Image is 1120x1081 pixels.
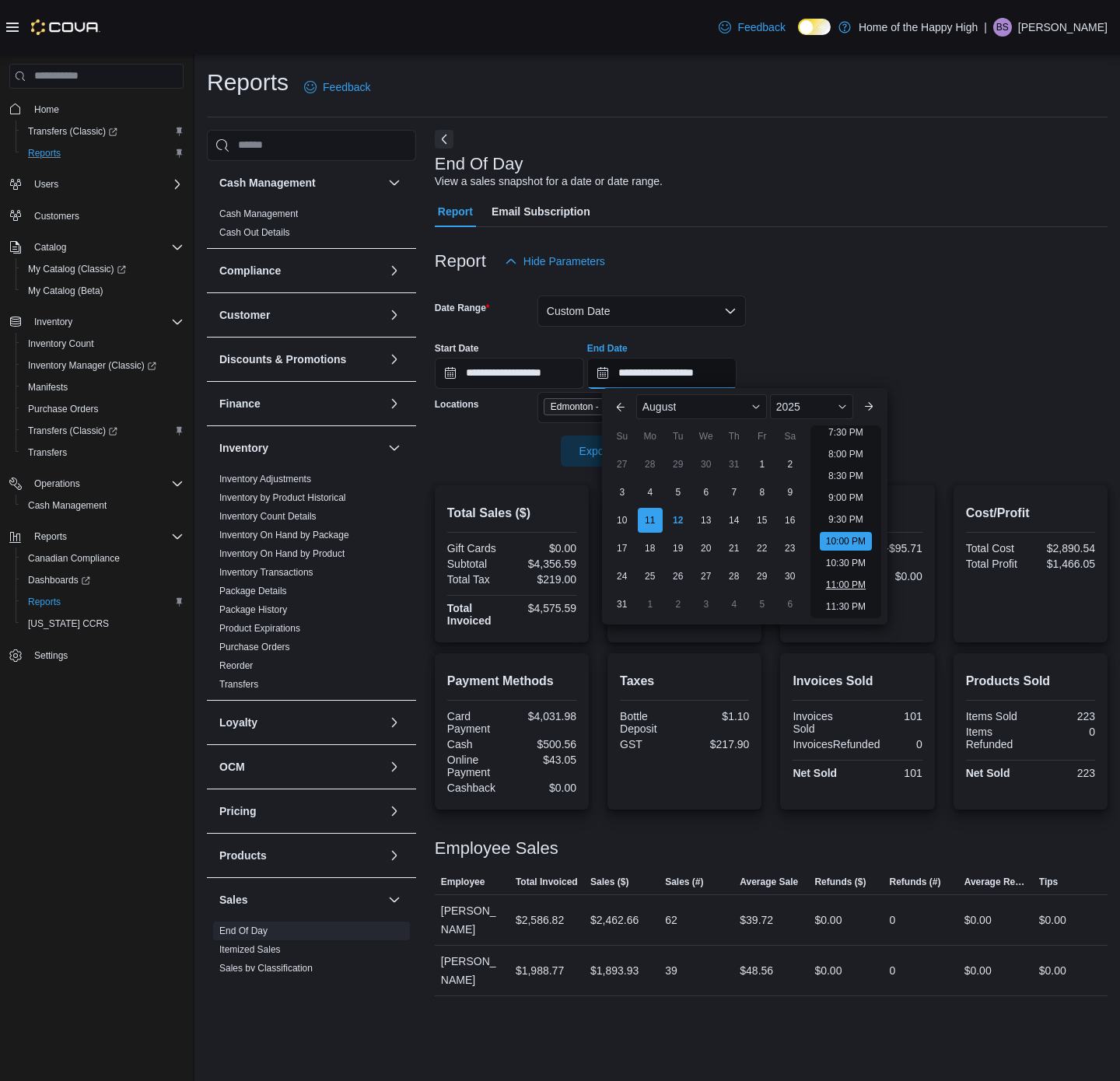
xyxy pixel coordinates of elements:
div: day-29 [666,452,691,477]
a: Inventory Manager (Classic) [22,356,163,375]
a: Inventory Count [22,334,100,353]
a: My Catalog (Classic) [16,258,190,280]
div: $4,356.59 [515,558,576,570]
span: Purchase Orders [28,403,99,415]
h3: Inventory [219,440,268,456]
button: Loyalty [385,713,404,732]
button: Home [3,98,190,121]
div: Button. Open the year selector. 2025 is currently selected. [770,394,853,419]
label: End Date [587,342,628,355]
button: Reports [28,527,73,546]
a: Reorder [219,660,253,671]
button: Inventory [3,311,190,333]
button: OCM [219,759,382,775]
h2: Total Sales ($) [447,504,576,523]
span: My Catalog (Classic) [28,263,126,275]
a: Package Details [219,586,287,596]
a: Customers [28,207,86,226]
div: day-27 [610,452,635,477]
p: Home of the Happy High [859,18,978,37]
span: Package History [219,603,287,616]
span: Product Expirations [219,622,300,635]
span: Edmonton - Namao - Fire & Flower [544,398,691,415]
div: day-9 [778,480,803,505]
div: $4,031.98 [515,710,576,722]
div: Card Payment [447,710,509,735]
button: Export [561,436,648,467]
div: Th [722,424,747,449]
h2: Taxes [620,672,749,691]
div: day-19 [666,536,691,561]
div: day-5 [666,480,691,505]
div: day-27 [694,564,719,589]
span: Email Subscription [492,196,590,227]
button: Discounts & Promotions [219,352,382,367]
span: Export [570,436,639,467]
span: Cash Management [22,496,184,515]
div: day-17 [610,536,635,561]
div: day-1 [638,592,663,617]
h3: Sales [219,892,248,908]
span: Edmonton - Namao - Fire & Flower [551,399,672,415]
a: Transfers (Classic) [16,420,190,442]
span: August [642,401,677,413]
p: | [984,18,987,37]
div: day-24 [610,564,635,589]
div: day-28 [722,564,747,589]
div: Items Sold [966,710,1027,722]
div: GST [620,738,681,750]
li: 10:30 PM [820,554,872,572]
h3: Finance [219,396,261,411]
div: day-11 [638,508,663,533]
div: Items Refunded [966,726,1027,750]
button: Users [3,173,190,195]
span: Reports [28,527,184,546]
span: Inventory by Product Historical [219,492,346,504]
span: Transfers [22,443,184,462]
div: day-18 [638,536,663,561]
button: Transfers [16,442,190,464]
div: day-14 [722,508,747,533]
div: We [694,424,719,449]
a: Inventory Count Details [219,511,317,522]
span: Operations [28,474,184,493]
div: $2,890.54 [1034,542,1095,554]
a: Inventory Manager (Classic) [16,355,190,376]
li: 11:30 PM [820,597,872,616]
a: Settings [28,646,74,665]
span: Dashboards [22,571,184,589]
div: day-29 [750,564,775,589]
span: Operations [34,478,80,490]
span: Settings [34,649,68,662]
nav: Complex example [9,92,184,708]
span: Inventory Count Details [219,510,317,523]
button: Compliance [385,261,404,280]
button: Users [28,175,65,194]
button: Cash Management [219,175,382,191]
a: Cash Management [219,208,298,219]
div: August, 2025 [608,450,804,618]
div: $1,466.05 [1034,558,1095,570]
span: Canadian Compliance [28,552,120,565]
button: Cash Management [16,495,190,516]
div: -$95.71 [861,542,922,554]
a: Purchase Orders [219,642,290,652]
div: $1.10 [688,710,749,722]
div: 0 [1034,726,1095,738]
a: Inventory Adjustments [219,474,311,485]
div: day-3 [694,592,719,617]
div: day-22 [750,536,775,561]
div: day-6 [694,480,719,505]
span: Customers [28,206,184,226]
a: Inventory On Hand by Product [219,548,345,559]
div: day-2 [666,592,691,617]
li: 9:00 PM [822,488,870,507]
button: Sales [385,890,404,909]
div: day-7 [722,480,747,505]
a: Transfers (Classic) [22,122,124,141]
span: Cash Management [219,208,298,220]
span: Transfers (Classic) [22,422,184,440]
div: $219.00 [515,573,576,586]
span: Feedback [323,79,370,95]
a: Cash Management [22,496,113,515]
